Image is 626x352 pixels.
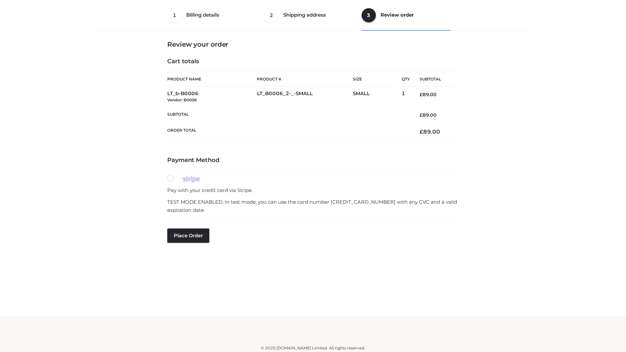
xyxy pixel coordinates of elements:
[167,107,410,123] th: Subtotal
[353,72,398,87] th: Size
[420,92,423,97] span: £
[167,186,459,195] p: Pay with your credit card via Stripe.
[167,72,257,87] th: Product Name
[97,345,529,351] div: © 2025 [DOMAIN_NAME] Limited. All rights reserved.
[420,92,437,97] bdi: 89.00
[420,128,423,135] span: £
[410,72,459,87] th: Subtotal
[402,87,410,107] td: 1
[167,123,410,140] th: Order Total
[420,112,437,118] bdi: 89.00
[353,87,402,107] td: SMALL
[167,87,257,107] td: LT_b-B0006
[167,58,459,65] h4: Cart totals
[167,198,459,214] p: TEST MODE ENABLED. In test mode, you can use the card number [CREDIT_CARD_NUMBER] with any CVC an...
[167,97,197,102] small: Vendor: B0006
[167,157,459,164] h4: Payment Method
[420,112,423,118] span: £
[257,87,353,107] td: LT_B0006_2-_-SMALL
[167,40,459,48] h3: Review your order
[402,72,410,87] th: Qty
[257,72,353,87] th: Product #
[420,128,440,135] bdi: 89.00
[167,228,209,243] button: Place order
